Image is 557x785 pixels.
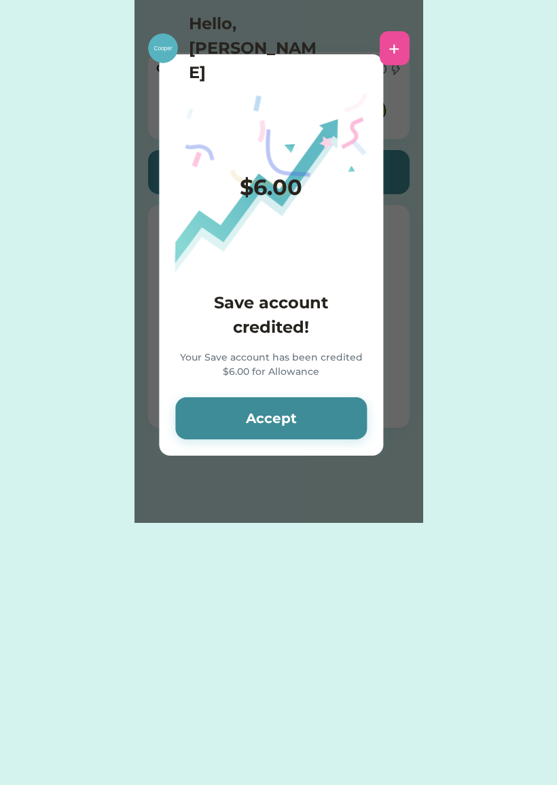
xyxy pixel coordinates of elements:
[175,350,367,381] div: Your Save account has been credited $6.00 for Allowance
[189,12,325,85] h4: Hello, [PERSON_NAME]
[175,291,367,340] h4: Save account credited!
[175,397,367,439] button: Accept
[240,171,302,204] div: $6.00
[389,38,400,58] div: +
